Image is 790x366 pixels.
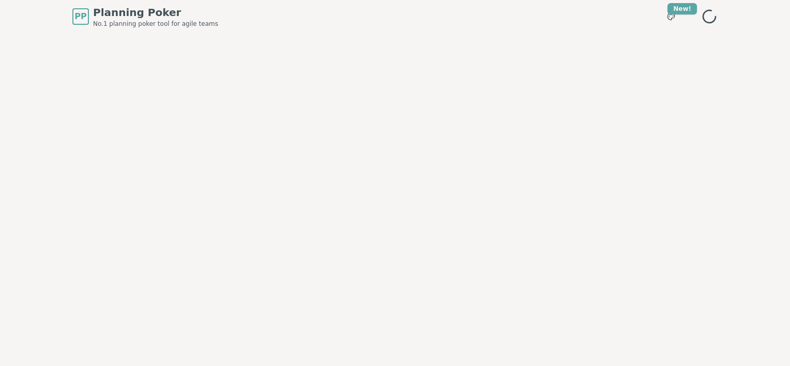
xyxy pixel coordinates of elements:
span: PP [74,10,86,23]
span: Planning Poker [93,5,218,20]
span: No.1 planning poker tool for agile teams [93,20,218,28]
button: New! [662,7,680,26]
div: New! [667,3,697,14]
a: PPPlanning PokerNo.1 planning poker tool for agile teams [72,5,218,28]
